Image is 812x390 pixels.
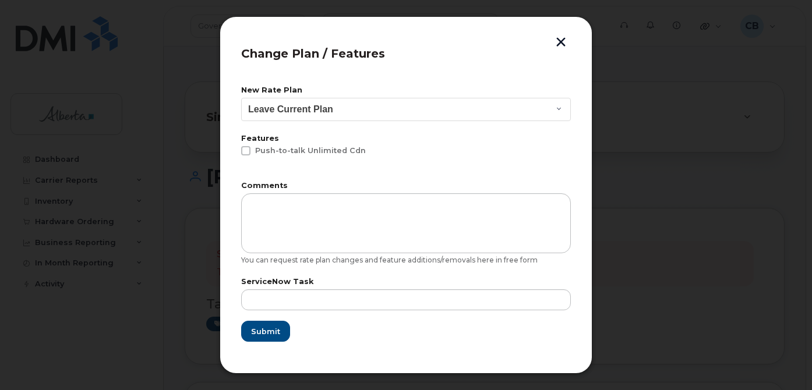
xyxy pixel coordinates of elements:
[255,146,366,155] span: Push-to-talk Unlimited Cdn
[241,256,571,265] div: You can request rate plan changes and feature additions/removals here in free form
[241,182,571,190] label: Comments
[241,321,290,342] button: Submit
[241,87,571,94] label: New Rate Plan
[241,135,571,143] label: Features
[241,47,385,61] span: Change Plan / Features
[251,326,280,337] span: Submit
[241,278,571,286] label: ServiceNow Task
